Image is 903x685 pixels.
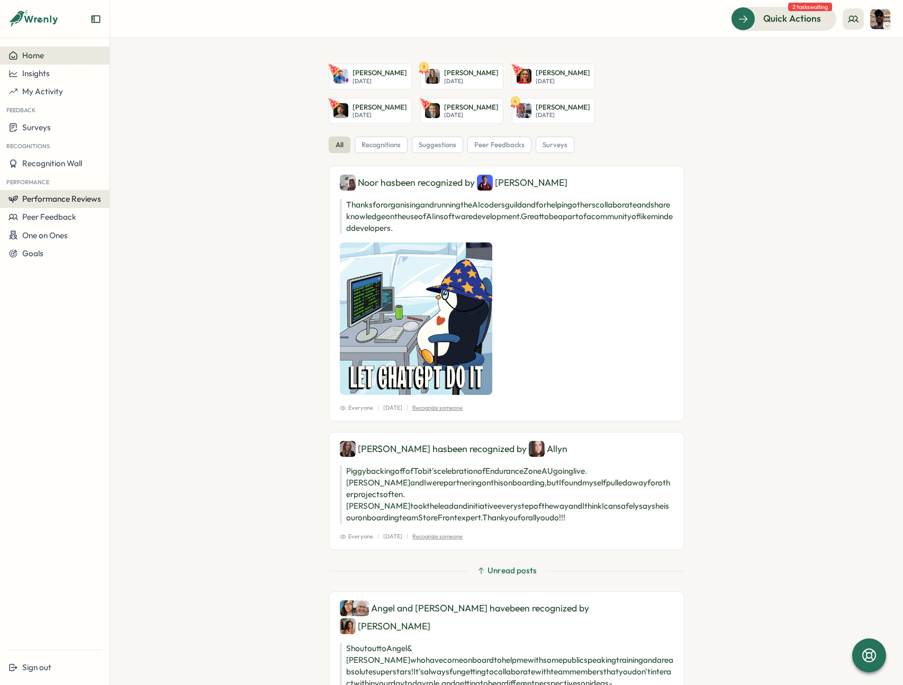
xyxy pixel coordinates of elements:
p: [DATE] [536,78,590,85]
span: all [336,140,344,150]
text: 8 [422,63,426,70]
p: Piggybacking off of Tobit's celebration of Endurance Zone AU going live. [PERSON_NAME] and I were... [340,465,673,524]
img: Viveca Riley [340,618,356,634]
img: Bill Warshauer [425,103,440,118]
a: Bill Warshauer[PERSON_NAME][DATE] [420,98,503,124]
a: 4David Wall[PERSON_NAME][DATE] [512,98,595,124]
img: Jamalah Bryan [870,9,890,29]
a: Sandy Feriz[PERSON_NAME][DATE] [512,64,595,89]
span: Goals [22,248,43,258]
div: Allyn [529,441,567,457]
img: Noor ul ain [340,175,356,191]
p: | [407,403,408,412]
p: [DATE] [353,78,407,85]
span: suggestions [419,140,456,150]
span: Performance Reviews [22,194,101,204]
span: Everyone [340,403,373,412]
p: [DATE] [444,112,499,119]
span: Everyone [340,532,373,541]
img: Simon Downes [353,600,369,616]
p: [DATE] [536,112,590,119]
img: Paul Hemsley [333,69,348,84]
a: Paul Hemsley[PERSON_NAME][DATE] [329,64,412,89]
span: Insights [22,68,50,78]
div: Angel and [PERSON_NAME] have been recognized by [340,600,673,634]
p: [PERSON_NAME] [536,68,590,78]
p: [PERSON_NAME] [444,103,499,112]
img: David Wall [517,103,531,118]
p: [DATE] [383,532,402,541]
span: My Activity [22,86,63,96]
img: Arron Jennings [333,103,348,118]
span: Quick Actions [763,12,821,25]
span: One on Ones [22,230,68,240]
p: Recognize someone [412,532,463,541]
p: [DATE] [444,78,499,85]
text: 4 [513,97,517,104]
div: [PERSON_NAME] has been recognized by [340,441,673,457]
img: Sandy Feriz [517,69,531,84]
p: | [407,532,408,541]
span: Unread posts [487,565,537,576]
p: | [377,532,379,541]
p: [PERSON_NAME] [353,103,407,112]
p: Recognize someone [412,403,463,412]
p: [PERSON_NAME] [444,68,499,78]
span: recognitions [362,140,401,150]
span: surveys [543,140,567,150]
a: Arron Jennings[PERSON_NAME][DATE] [329,98,412,124]
div: Noor has been recognized by [340,175,673,191]
span: Sign out [22,662,51,672]
span: peer feedbacks [474,140,525,150]
img: Aimee Weston [340,441,356,457]
span: 2 tasks waiting [788,3,832,11]
span: Recognition Wall [22,158,82,168]
button: Expand sidebar [91,14,101,24]
p: [PERSON_NAME] [353,68,407,78]
img: Henry Dennis [477,175,493,191]
p: Thanks for organising and running the AI coders guild and for helping others collaborate and shar... [340,199,673,234]
span: Home [22,50,44,60]
p: [PERSON_NAME] [536,103,590,112]
img: Allyn Neal [529,441,545,457]
span: Surveys [22,122,51,132]
p: | [377,403,379,412]
p: [DATE] [383,403,402,412]
a: 8Niamh Linton[PERSON_NAME][DATE] [420,64,503,89]
img: Recognition Image [340,242,492,395]
p: [DATE] [353,112,407,119]
div: [PERSON_NAME] [477,175,567,191]
button: Quick Actions [731,7,836,30]
img: Angel Yebra [340,600,356,616]
span: Peer Feedback [22,212,76,222]
div: [PERSON_NAME] [340,618,430,634]
img: Niamh Linton [425,69,440,84]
